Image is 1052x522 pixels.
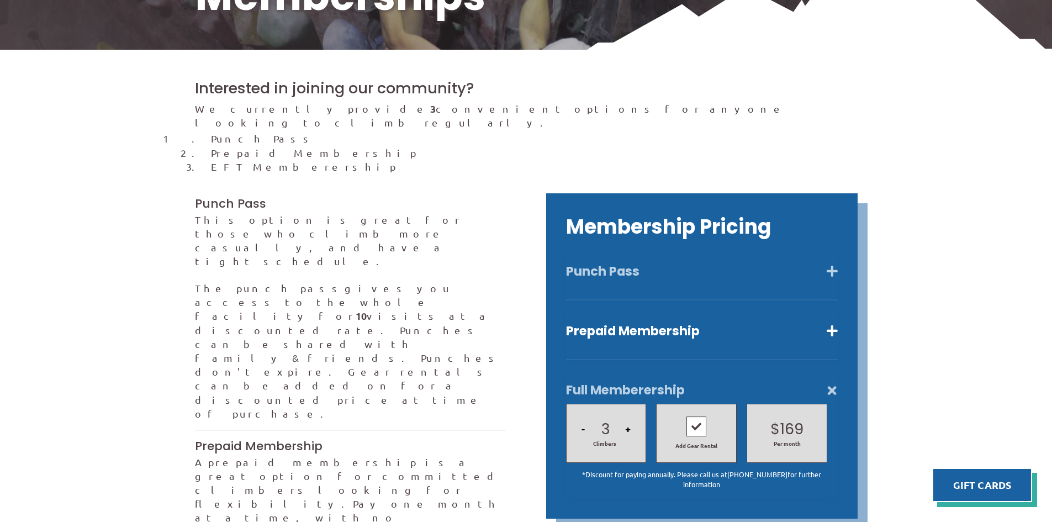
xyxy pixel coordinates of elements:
h2: 3 [571,419,641,440]
a: [PHONE_NUMBER] [727,470,787,479]
h2: $ [752,419,822,440]
p: The punch pass [195,281,506,420]
span: gives you access to the whole facility for visits at a discounted rate. Punches can be shared wit... [195,282,501,419]
span: Add Gear Rental [662,442,731,450]
li: Prepaid Membership [211,146,857,160]
h3: Prepaid Membership [195,438,506,455]
span: A prepaid membership is a great option for committed climbers looking for flexibility. [195,456,504,510]
li: Punch Pass [211,131,857,145]
strong: 10 [356,309,367,322]
p: 169 [780,419,803,440]
span: Climbers [593,440,616,447]
h2: Membership Pricing [566,213,838,241]
strong: 3 [430,102,436,115]
h2: Interested in joining our community? [195,78,858,99]
button: + [622,410,634,447]
h3: Punch Pass [195,196,506,212]
p: We currently provide convenient options for anyone looking to climb regularly. [195,102,858,129]
p: *Discount for paying annually. Please call us at for further information [566,470,838,489]
p: This option is great for those who climb more casually, and have a tight schedule. [195,213,506,268]
span: Per month [758,440,816,447]
li: EFT Memberership [211,160,857,173]
button: - [578,410,588,447]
